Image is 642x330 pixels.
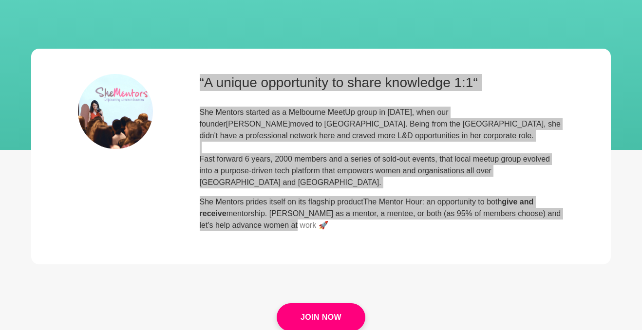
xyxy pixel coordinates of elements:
[363,198,422,206] a: The Mentor Hour
[200,196,565,231] p: She Mentors prides itself on its flagship product : an opportunity to both mentorship. [PERSON_NA...
[200,74,565,91] h3: “A unique opportunity to share knowledge 1:1“
[226,120,290,128] a: [PERSON_NAME]
[200,107,565,188] p: She Mentors started as a Melbourne MeetUp group in [DATE], when our founder moved to [GEOGRAPHIC_...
